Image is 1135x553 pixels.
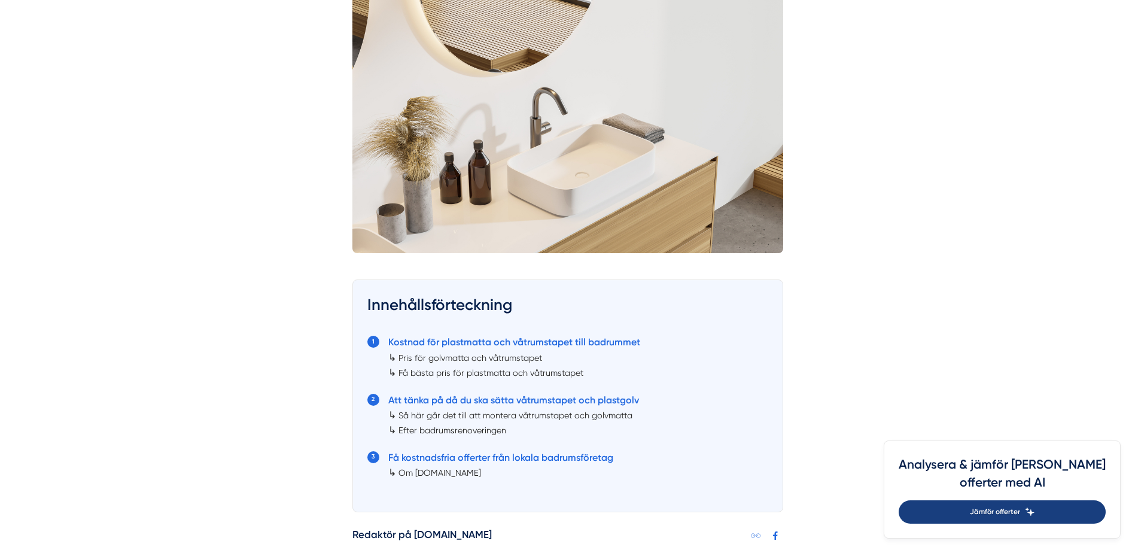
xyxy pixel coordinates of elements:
[398,468,481,478] a: Om [DOMAIN_NAME]
[899,500,1106,524] a: Jämför offerter
[398,411,632,420] a: Så här går det till att montera våtrumstapet och golvmatta
[768,528,783,543] a: Dela på Facebook
[899,455,1106,500] h4: Analysera & jämför [PERSON_NAME] offerter med AI
[352,527,492,546] h5: Redaktör på [DOMAIN_NAME]
[388,367,396,378] span: ↳
[388,409,396,421] span: ↳
[388,352,396,363] span: ↳
[388,336,640,348] a: Kostnad för plastmatta och våtrumstapet till badrummet
[398,426,506,435] a: Efter badrumsrenoveringen
[388,394,639,406] a: Att tänka på då du ska sätta våtrumstapet och plastgolv
[748,528,763,543] a: Kopiera länk
[398,368,583,378] a: Få bästa pris för plastmatta och våtrumstapet
[970,506,1020,518] span: Jämför offerter
[388,424,396,436] span: ↳
[388,467,396,478] span: ↳
[771,531,780,540] svg: Facebook
[388,452,613,463] a: Få kostnadsfria offerter från lokala badrumsföretag
[367,294,768,322] h3: Innehållsförteckning
[398,353,542,363] a: Pris för golvmatta och våtrumstapet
